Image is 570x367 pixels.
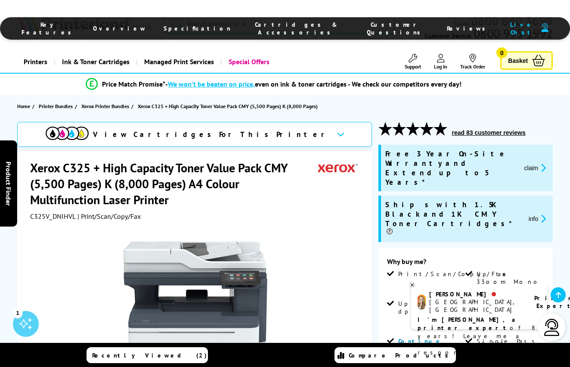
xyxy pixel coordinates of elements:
span: 0 [496,47,507,58]
span: Support [405,63,421,70]
span: Cartridges & Accessories [248,21,345,36]
span: Live Chat [507,21,537,36]
span: Print/Scan/Copy/Fax [398,270,509,278]
img: cmyk-icon.svg [46,127,89,140]
a: Support [405,54,421,70]
span: Printer Bundles [39,102,73,111]
button: promo-description [526,214,549,224]
a: Basket 0 [500,51,553,70]
div: Why buy me? [387,257,545,270]
img: user-headset-light.svg [543,319,561,336]
a: Log In [434,54,447,70]
span: View Cartridges For This Printer [93,130,330,139]
button: read 83 customer reviews [449,129,528,137]
span: Reviews [447,25,490,32]
span: Basket [508,55,528,66]
span: Ships with 1.5K Black and 1K CMY Toner Cartridges* [385,200,522,238]
h1: Xerox C325 + High Capacity Toner Value Pack CMY (5,500 Pages) K (8,000 Pages) A4 Colour Multifunc... [30,160,318,208]
img: Xerox [318,160,358,176]
img: amy-livechat.png [418,295,426,310]
span: | Print/Scan/Copy/Fax [77,212,141,221]
span: Recently Viewed (2) [92,351,207,359]
div: [PERSON_NAME] [429,290,524,298]
div: [GEOGRAPHIC_DATA], [GEOGRAPHIC_DATA] [429,298,524,314]
span: We won’t be beaten on price, [168,80,255,88]
span: C325V_DNIHVL [30,212,76,221]
a: Managed Print Services [136,51,220,73]
span: Compare Products [349,351,453,359]
span: Free 3 Year On-Site Warranty and Extend up to 5 Years* [385,149,517,187]
a: Track Order [460,54,485,70]
span: Specification [164,25,231,32]
span: Home [17,102,30,111]
a: Printers [17,51,54,73]
a: Xerox Printer Bundles [81,102,131,111]
div: 1 [13,308,22,317]
span: Customer Questions [362,21,430,36]
span: Product Finder [4,162,13,206]
a: Compare Products [335,347,456,363]
span: Ink & Toner Cartridges [62,51,130,73]
p: of 8 years! Leave me a message and I'll respond ASAP [418,316,541,357]
b: I'm [PERSON_NAME], a printer expert [418,316,518,332]
span: Log In [434,63,447,70]
span: Key Features [22,21,76,36]
a: Special Offers [220,51,276,73]
span: Up to 4800 dpi Print [398,300,464,315]
a: Ink & Toner Cartridges [54,51,136,73]
button: promo-description [522,163,549,173]
span: Price Match Promise* [102,80,165,88]
span: Overview [93,25,146,32]
a: Printer Bundles [39,102,75,111]
a: Home [17,102,32,111]
div: - even on ink & toner cartridges - We check our competitors every day! [165,80,462,88]
a: Recently Viewed (2) [87,347,208,363]
span: Xerox C325 + High Capacity Toner Value Pack CMY (5,500 Pages) K (8,000 Pages) [138,103,318,109]
span: Xerox Printer Bundles [81,102,129,111]
li: modal_Promise [4,77,543,92]
span: Up to 33ppm Mono Print [477,270,542,293]
img: user-headset-duotone.svg [541,23,548,31]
